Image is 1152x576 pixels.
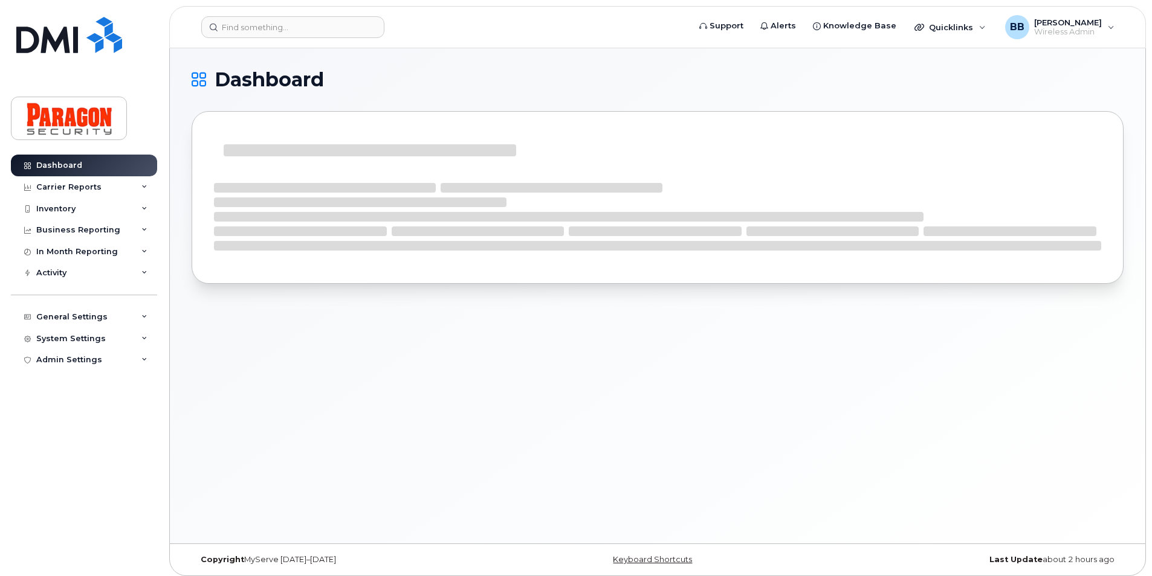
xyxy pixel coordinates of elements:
div: about 2 hours ago [813,555,1124,565]
a: Keyboard Shortcuts [613,555,692,564]
strong: Copyright [201,555,244,564]
strong: Last Update [989,555,1043,564]
div: MyServe [DATE]–[DATE] [192,555,502,565]
span: Dashboard [215,71,324,89]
